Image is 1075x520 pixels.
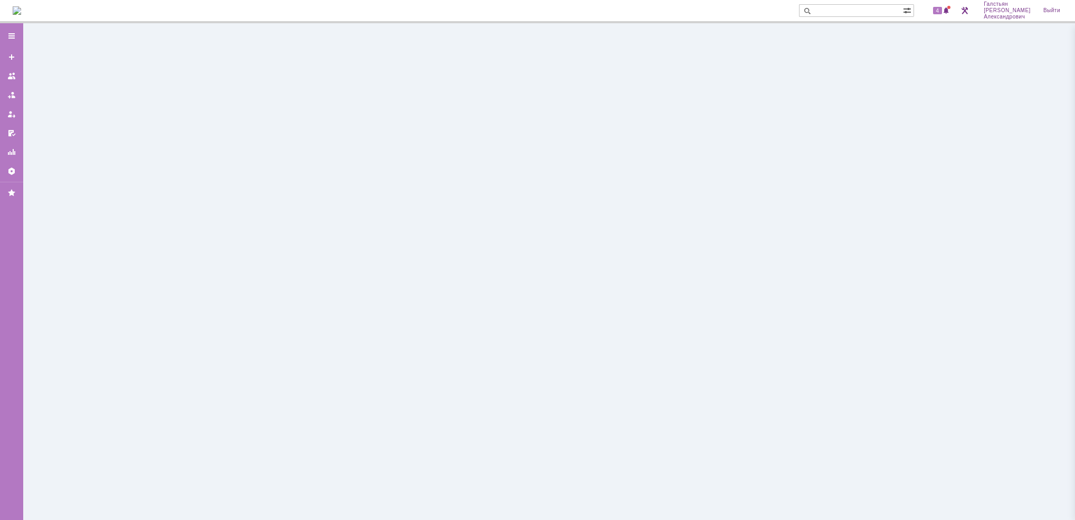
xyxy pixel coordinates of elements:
a: Отчеты [3,144,20,161]
a: Мои заявки [3,106,20,123]
a: Заявки в моей ответственности [3,87,20,104]
a: Перейти на домашнюю страницу [13,6,21,15]
span: Галстьян [984,1,1031,7]
span: 4 [933,7,943,14]
img: logo [13,6,21,15]
span: [PERSON_NAME] [984,7,1031,14]
a: Настройки [3,163,20,180]
a: Мои согласования [3,125,20,142]
span: Расширенный поиск [903,5,914,15]
a: Заявки на командах [3,68,20,85]
span: Александрович [984,14,1031,20]
a: Перейти в интерфейс администратора [958,4,971,17]
a: Создать заявку [3,49,20,66]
